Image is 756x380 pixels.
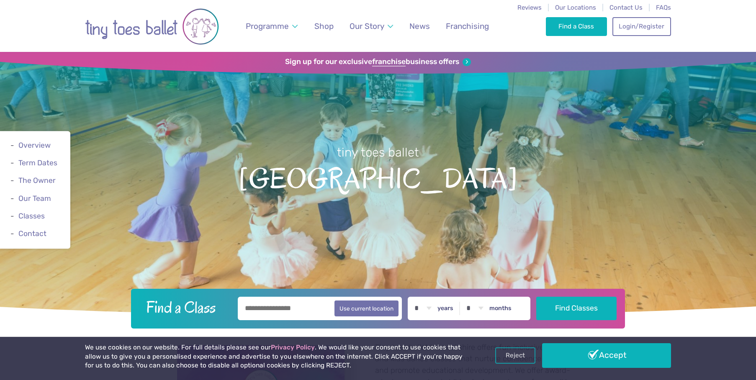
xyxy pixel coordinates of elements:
[517,4,542,11] a: Reviews
[285,57,471,67] a: Sign up for our exclusivefranchisebusiness offers
[271,344,315,351] a: Privacy Policy
[495,347,535,363] a: Reject
[442,16,493,36] a: Franchising
[18,177,56,185] a: The Owner
[612,17,671,36] a: Login/Register
[311,16,338,36] a: Shop
[346,16,397,36] a: Our Story
[18,229,46,238] a: Contact
[18,159,57,167] a: Term Dates
[139,297,232,318] h2: Find a Class
[18,141,51,149] a: Overview
[85,343,466,370] p: We use cookies on our website. For full details please see our . We would like your consent to us...
[656,4,671,11] a: FAQs
[15,161,741,195] span: [GEOGRAPHIC_DATA]
[546,17,607,36] a: Find a Class
[18,194,51,203] a: Our Team
[314,21,334,31] span: Shop
[337,145,419,159] small: tiny toes ballet
[489,305,512,312] label: months
[536,297,617,320] button: Find Classes
[437,305,453,312] label: years
[85,5,219,48] img: tiny toes ballet
[542,343,671,367] a: Accept
[409,21,430,31] span: News
[350,21,384,31] span: Our Story
[372,57,406,67] strong: franchise
[242,16,302,36] a: Programme
[334,300,399,316] button: Use current location
[246,21,289,31] span: Programme
[446,21,489,31] span: Franchising
[609,4,643,11] a: Contact Us
[405,16,434,36] a: News
[555,4,596,11] a: Our Locations
[18,212,45,220] a: Classes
